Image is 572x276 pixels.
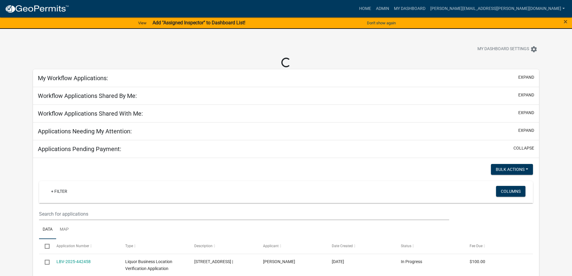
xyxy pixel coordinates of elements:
button: collapse [513,145,534,151]
h5: My Workflow Applications: [38,74,108,82]
span: × [564,17,567,26]
a: Home [357,3,374,14]
button: Bulk Actions [491,164,533,175]
button: My Dashboard Settingssettings [473,43,542,55]
datatable-header-cell: Description [188,239,257,253]
span: Status [401,244,411,248]
strong: Add "Assigned Inspector" to Dashboard List! [153,20,245,26]
datatable-header-cell: Fee Due [464,239,533,253]
button: expand [518,127,534,134]
i: settings [530,46,537,53]
h5: Workflow Applications Shared With Me: [38,110,143,117]
span: 7983 E 400 N, Kokomo, IN 46901 | [194,259,233,264]
span: Fee Due [470,244,483,248]
a: LBV-2025-442458 [56,259,91,264]
span: In Progress [401,259,422,264]
datatable-header-cell: Applicant [257,239,326,253]
datatable-header-cell: Select [39,239,50,253]
h5: Applications Pending Payment: [38,145,121,153]
h5: Applications Needing My Attention: [38,128,132,135]
input: Search for applications [39,208,449,220]
span: My Dashboard Settings [477,46,529,53]
a: Data [39,220,56,239]
a: Admin [374,3,392,14]
span: Description [194,244,213,248]
h5: Workflow Applications Shared By Me: [38,92,137,99]
a: Map [56,220,72,239]
button: Close [564,18,567,25]
span: Applicant [263,244,279,248]
a: View [136,18,149,28]
span: Liquor Business Location Verification Application [125,259,172,271]
datatable-header-cell: Type [120,239,188,253]
span: Shylee Bryanne Harreld-Swan [263,259,295,264]
a: [PERSON_NAME][EMAIL_ADDRESS][PERSON_NAME][DOMAIN_NAME] [428,3,567,14]
button: expand [518,74,534,80]
datatable-header-cell: Date Created [326,239,395,253]
datatable-header-cell: Status [395,239,464,253]
a: + Filter [46,186,72,197]
span: Application Number [56,244,89,248]
span: Type [125,244,133,248]
a: My Dashboard [392,3,428,14]
datatable-header-cell: Application Number [51,239,120,253]
button: Columns [496,186,525,197]
button: expand [518,110,534,116]
span: 06/27/2025 [332,259,344,264]
button: expand [518,92,534,98]
button: Don't show again [365,18,398,28]
span: $100.00 [470,259,485,264]
span: Date Created [332,244,353,248]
